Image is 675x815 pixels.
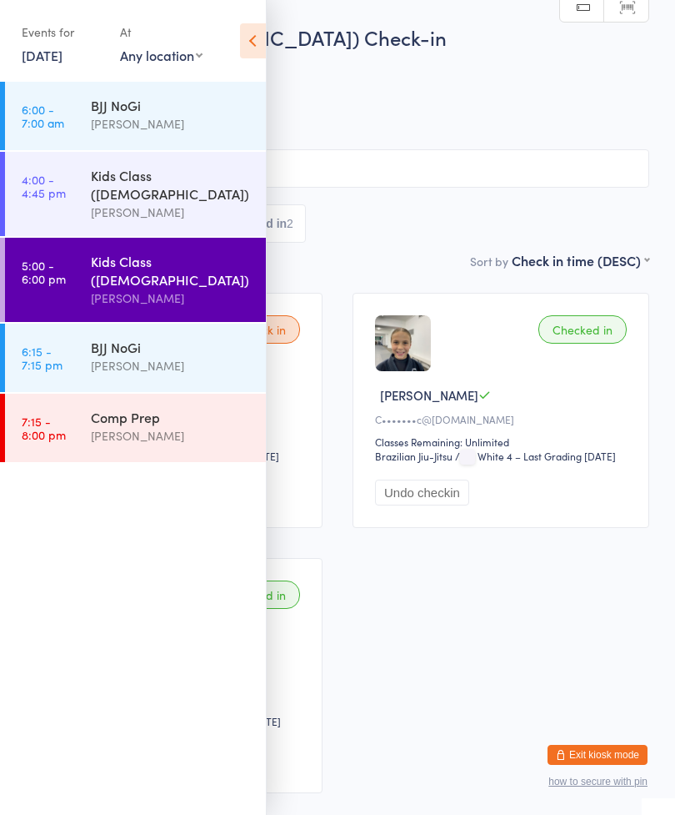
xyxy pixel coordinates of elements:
div: [PERSON_NAME] [91,114,252,133]
time: 7:15 - 8:00 pm [22,415,66,441]
div: Kids Class ([DEMOGRAPHIC_DATA]) [91,166,252,203]
div: [PERSON_NAME] [91,203,252,222]
div: BJJ NoGi [91,96,252,114]
div: At [120,18,202,46]
div: 2 [287,217,293,230]
div: Check in time (DESC) [512,251,649,269]
div: [PERSON_NAME] [91,426,252,445]
h2: Kids Class ([DEMOGRAPHIC_DATA]) Check-in [26,23,649,51]
div: [PERSON_NAME] [91,356,252,375]
div: Comp Prep [91,408,252,426]
a: 4:00 -4:45 pmKids Class ([DEMOGRAPHIC_DATA])[PERSON_NAME] [5,152,266,236]
span: / White 4 – Last Grading [DATE] [455,449,616,463]
a: 6:15 -7:15 pmBJJ NoGi[PERSON_NAME] [5,324,266,392]
div: [PERSON_NAME] [91,289,252,308]
div: Checked in [538,315,627,344]
div: Kids Class ([DEMOGRAPHIC_DATA]) [91,252,252,289]
img: image1731999499.png [375,315,431,371]
time: 6:15 - 7:15 pm [22,345,62,371]
span: [STREET_ADDRESS] [26,93,623,109]
span: [PERSON_NAME] [26,76,623,93]
a: [DATE] [22,46,62,64]
a: 5:00 -6:00 pmKids Class ([DEMOGRAPHIC_DATA])[PERSON_NAME] [5,238,266,322]
button: Undo checkin [375,480,469,506]
div: Brazilian Jiu-Jitsu [375,449,452,463]
div: BJJ NoGi [91,338,252,356]
div: Any location [120,46,202,64]
a: 7:15 -8:00 pmComp Prep[PERSON_NAME] [5,394,266,462]
time: 6:00 - 7:00 am [22,103,64,129]
span: [DATE] 5:00pm [26,59,623,76]
time: 4:00 - 4:45 pm [22,173,66,199]
input: Search [26,149,649,188]
time: 5:00 - 6:00 pm [22,259,66,285]
label: Sort by [470,253,508,269]
div: Events for [22,18,103,46]
a: 6:00 -7:00 amBJJ NoGi[PERSON_NAME] [5,82,266,150]
span: [PERSON_NAME] [380,386,478,404]
button: how to secure with pin [548,776,647,787]
div: C•••••••c@[DOMAIN_NAME] [375,412,632,426]
span: Brazilian Jiu-Jitsu [26,109,649,126]
button: Exit kiosk mode [547,745,647,765]
div: Classes Remaining: Unlimited [375,435,632,449]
